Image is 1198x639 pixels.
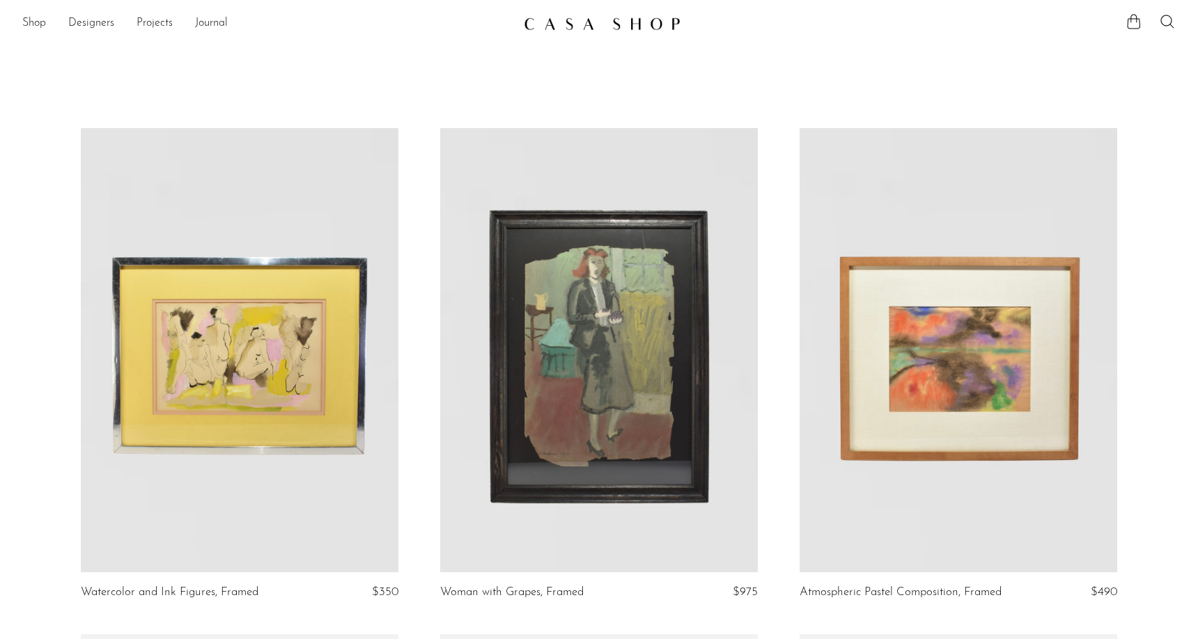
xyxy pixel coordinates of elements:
span: $975 [733,586,758,598]
ul: NEW HEADER MENU [22,12,513,35]
a: Projects [137,15,173,33]
a: Watercolor and Ink Figures, Framed [81,586,258,599]
a: Shop [22,15,46,33]
span: $490 [1091,586,1117,598]
a: Atmospheric Pastel Composition, Framed [800,586,1002,599]
a: Designers [68,15,114,33]
a: Journal [195,15,228,33]
span: $350 [372,586,398,598]
nav: Desktop navigation [22,12,513,35]
a: Woman with Grapes, Framed [440,586,584,599]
